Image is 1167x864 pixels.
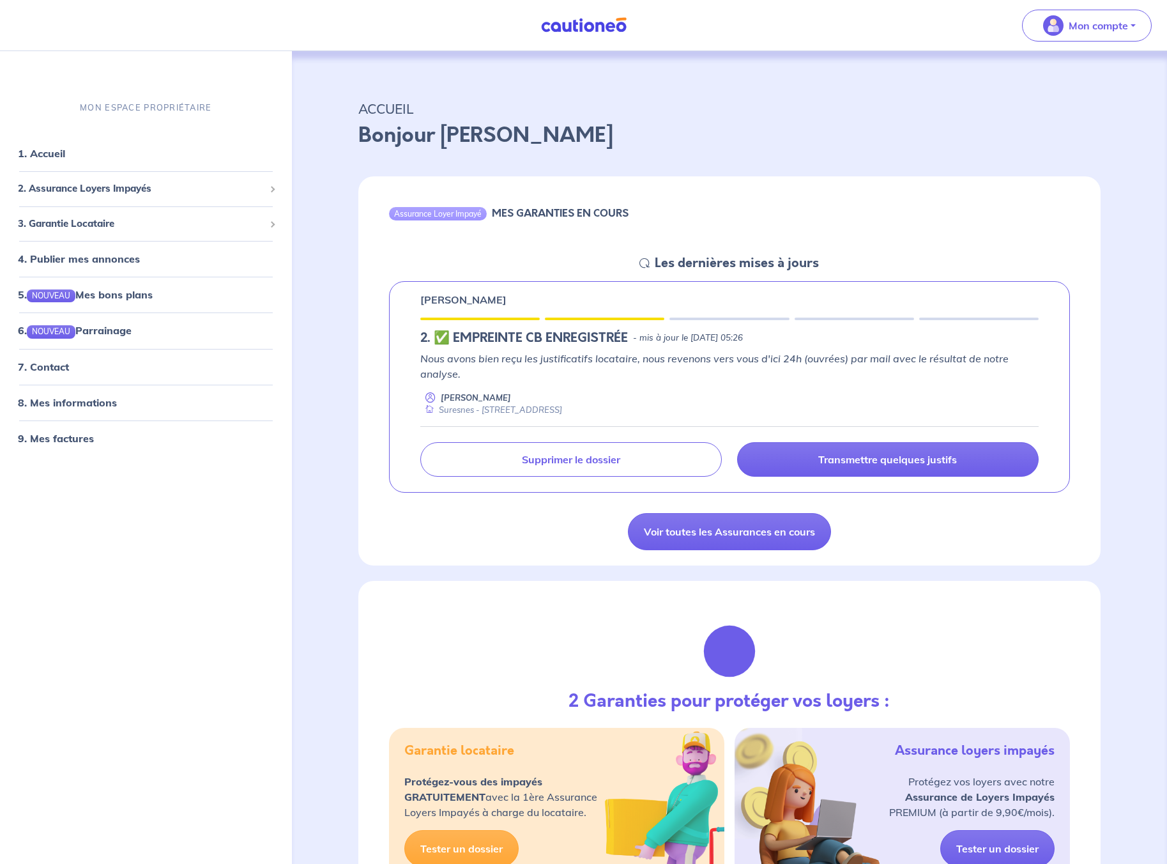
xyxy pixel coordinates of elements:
a: 5.NOUVEAUMes bons plans [18,288,153,301]
a: 1. Accueil [18,147,65,160]
a: Transmettre quelques justifs [737,442,1039,477]
p: Mon compte [1069,18,1128,33]
p: avec la 1ère Assurance Loyers Impayés à charge du locataire. [404,774,597,820]
p: Nous avons bien reçu les justificatifs locataire, nous revenons vers vous d'ici 24h (ouvrées) par... [420,351,1039,382]
img: illu_account_valid_menu.svg [1043,15,1064,36]
div: 2. Assurance Loyers Impayés [5,176,287,201]
span: 3. Garantie Locataire [18,217,264,231]
p: [PERSON_NAME] [441,392,511,404]
h5: Les dernières mises à jours [655,256,819,271]
div: 5.NOUVEAUMes bons plans [5,282,287,307]
p: - mis à jour le [DATE] 05:26 [633,332,743,344]
h5: Assurance loyers impayés [895,743,1055,759]
div: state: CB-VALIDATED, Context: NEW,CHOOSE-CERTIFICATE,ALONE,LESSOR-DOCUMENTS [420,330,1039,346]
h3: 2 Garanties pour protéger vos loyers : [568,691,890,713]
span: 2. Assurance Loyers Impayés [18,181,264,196]
div: 4. Publier mes annonces [5,246,287,272]
div: Suresnes - [STREET_ADDRESS] [420,404,562,416]
h5: 2.︎ ✅ EMPREINTE CB ENREGISTRÉE [420,330,628,346]
h5: Garantie locataire [404,743,514,759]
h6: MES GARANTIES EN COURS [492,207,629,219]
p: MON ESPACE PROPRIÉTAIRE [80,102,211,114]
a: Supprimer le dossier [420,442,722,477]
strong: Assurance de Loyers Impayés [905,791,1055,803]
a: 4. Publier mes annonces [18,252,140,265]
div: 9. Mes factures [5,426,287,451]
img: Cautioneo [536,17,632,33]
div: 3. Garantie Locataire [5,212,287,236]
div: Assurance Loyer Impayé [389,207,487,220]
p: Bonjour [PERSON_NAME] [358,120,1101,151]
p: Transmettre quelques justifs [818,453,957,466]
a: 9. Mes factures [18,432,94,445]
div: 1. Accueil [5,141,287,166]
a: 7. Contact [18,360,69,373]
p: Supprimer le dossier [522,453,620,466]
p: ACCUEIL [358,97,1101,120]
a: 6.NOUVEAUParrainage [18,325,132,337]
button: illu_account_valid_menu.svgMon compte [1022,10,1152,42]
p: Protégez vos loyers avec notre PREMIUM (à partir de 9,90€/mois). [889,774,1055,820]
div: 6.NOUVEAUParrainage [5,318,287,344]
a: 8. Mes informations [18,396,117,409]
img: justif-loupe [695,617,764,686]
p: [PERSON_NAME] [420,292,507,307]
strong: Protégez-vous des impayés GRATUITEMENT [404,775,542,803]
div: 8. Mes informations [5,390,287,415]
a: Voir toutes les Assurances en cours [628,513,831,550]
div: 7. Contact [5,354,287,380]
